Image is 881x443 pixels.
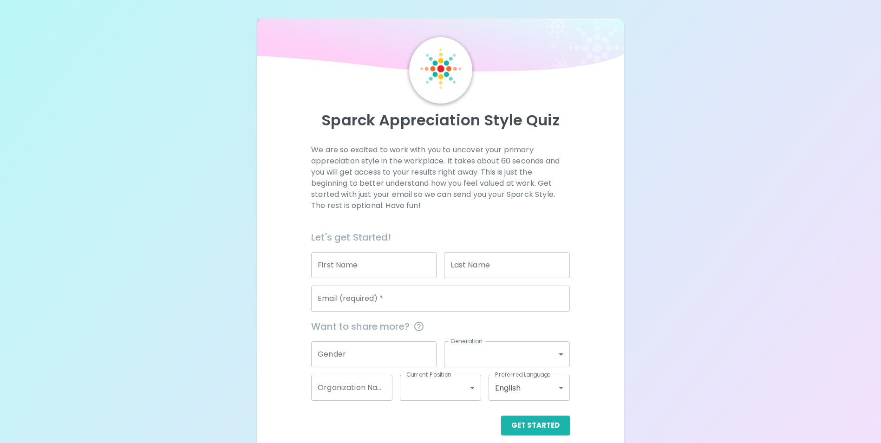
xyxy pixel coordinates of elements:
p: We are so excited to work with you to uncover your primary appreciation style in the workplace. I... [311,144,570,211]
label: Current Position [406,371,451,378]
h6: Let's get Started! [311,230,570,245]
label: Preferred Language [495,371,551,378]
img: wave [257,19,624,76]
img: Sparck Logo [420,48,461,89]
svg: This information is completely confidential and only used for aggregated appreciation studies at ... [413,321,424,332]
button: Get Started [501,416,570,435]
span: Want to share more? [311,319,570,334]
p: Sparck Appreciation Style Quiz [268,111,613,130]
div: English [489,375,570,401]
label: Generation [450,337,483,345]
